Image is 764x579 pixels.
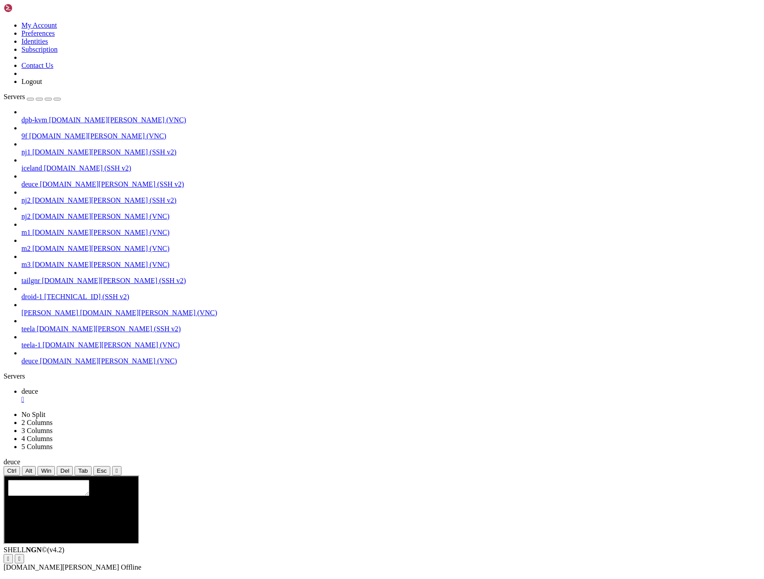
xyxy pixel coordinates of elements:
span: [PERSON_NAME] [21,309,78,317]
span: [DOMAIN_NAME][PERSON_NAME] (VNC) [80,309,217,317]
li: iceland [DOMAIN_NAME] (SSH v2) [21,156,760,172]
a: nj2 [DOMAIN_NAME][PERSON_NAME] (VNC) [21,212,760,221]
span: teela [21,325,35,333]
a: Servers [4,93,61,100]
a: No Split [21,411,46,418]
li: m2 [DOMAIN_NAME][PERSON_NAME] (VNC) [21,237,760,253]
a: nj2 [DOMAIN_NAME][PERSON_NAME] (SSH v2) [21,196,760,204]
button: Esc [93,466,110,475]
a: [PERSON_NAME] [DOMAIN_NAME][PERSON_NAME] (VNC) [21,309,760,317]
span: SHELL © [4,546,64,554]
div:  [18,555,21,562]
span: dpb-kvm [21,116,47,124]
span: nj2 [21,196,30,204]
span: [DOMAIN_NAME][PERSON_NAME] (SSH v2) [40,180,184,188]
button: Ctrl [4,466,20,475]
span: Offline [121,563,142,571]
span: [DOMAIN_NAME][PERSON_NAME] (SSH v2) [42,277,186,284]
span: [DOMAIN_NAME][PERSON_NAME] (VNC) [32,261,169,268]
a: nj1 [DOMAIN_NAME][PERSON_NAME] (SSH v2) [21,148,760,156]
span: [DOMAIN_NAME][PERSON_NAME] (VNC) [43,341,180,349]
a: Identities [21,37,48,45]
li: 9f [DOMAIN_NAME][PERSON_NAME] (VNC) [21,124,760,140]
a: 4 Columns [21,435,53,442]
span: Alt [25,467,33,474]
img: Shellngn [4,4,55,12]
a: Logout [21,78,42,85]
button: Alt [22,466,36,475]
button:  [4,554,13,563]
li: nj2 [DOMAIN_NAME][PERSON_NAME] (VNC) [21,204,760,221]
a: droid-1 [TECHNICAL_ID] (SSH v2) [21,293,760,301]
div:  [116,467,118,474]
span: [DOMAIN_NAME][PERSON_NAME] (SSH v2) [32,148,176,156]
li: tailgnr [DOMAIN_NAME][PERSON_NAME] (SSH v2) [21,269,760,285]
a:  [21,396,760,404]
span: [DOMAIN_NAME][PERSON_NAME] [4,563,119,571]
span: tailgnr [21,277,40,284]
a: m1 [DOMAIN_NAME][PERSON_NAME] (VNC) [21,229,760,237]
a: 3 Columns [21,427,53,434]
a: 5 Columns [21,443,53,450]
span: teela-1 [21,341,41,349]
span: [DOMAIN_NAME][PERSON_NAME] (SSH v2) [37,325,181,333]
span: m3 [21,261,30,268]
a: Preferences [21,29,55,37]
span: Win [41,467,51,474]
span: m1 [21,229,30,236]
span: [TECHNICAL_ID] (SSH v2) [44,293,129,300]
a: 9f [DOMAIN_NAME][PERSON_NAME] (VNC) [21,132,760,140]
span: Servers [4,93,25,100]
span: [DOMAIN_NAME][PERSON_NAME] (VNC) [40,357,177,365]
span: Esc [97,467,107,474]
button: Win [38,466,55,475]
span: 9f [21,132,27,140]
span: m2 [21,245,30,252]
li: droid-1 [TECHNICAL_ID] (SSH v2) [21,285,760,301]
span: [DOMAIN_NAME] (SSH v2) [44,164,131,172]
li: dpb-kvm [DOMAIN_NAME][PERSON_NAME] (VNC) [21,108,760,124]
a: Subscription [21,46,58,53]
a: deuce [DOMAIN_NAME][PERSON_NAME] (VNC) [21,357,760,365]
span: [DOMAIN_NAME][PERSON_NAME] (VNC) [49,116,186,124]
li: [PERSON_NAME] [DOMAIN_NAME][PERSON_NAME] (VNC) [21,301,760,317]
span: [DOMAIN_NAME][PERSON_NAME] (VNC) [32,245,169,252]
li: nj1 [DOMAIN_NAME][PERSON_NAME] (SSH v2) [21,140,760,156]
li: deuce [DOMAIN_NAME][PERSON_NAME] (SSH v2) [21,172,760,188]
a: My Account [21,21,57,29]
span: deuce [21,387,38,395]
li: nj2 [DOMAIN_NAME][PERSON_NAME] (SSH v2) [21,188,760,204]
li: teela [DOMAIN_NAME][PERSON_NAME] (SSH v2) [21,317,760,333]
a: dpb-kvm [DOMAIN_NAME][PERSON_NAME] (VNC) [21,116,760,124]
li: m3 [DOMAIN_NAME][PERSON_NAME] (VNC) [21,253,760,269]
a: iceland [DOMAIN_NAME] (SSH v2) [21,164,760,172]
span: Tab [78,467,88,474]
span: [DOMAIN_NAME][PERSON_NAME] (VNC) [29,132,166,140]
a: m3 [DOMAIN_NAME][PERSON_NAME] (VNC) [21,261,760,269]
div: Servers [4,372,760,380]
span: Del [60,467,69,474]
span: 4.2.0 [47,546,65,554]
span: [DOMAIN_NAME][PERSON_NAME] (SSH v2) [32,196,176,204]
a: deuce [DOMAIN_NAME][PERSON_NAME] (SSH v2) [21,180,760,188]
a: 2 Columns [21,419,53,426]
span: deuce [21,180,38,188]
span: iceland [21,164,42,172]
span: droid-1 [21,293,42,300]
span: nj2 [21,212,30,220]
span: nj1 [21,148,30,156]
button: Tab [75,466,92,475]
span: deuce [21,357,38,365]
button: Del [57,466,73,475]
a: teela [DOMAIN_NAME][PERSON_NAME] (SSH v2) [21,325,760,333]
a: teela-1 [DOMAIN_NAME][PERSON_NAME] (VNC) [21,341,760,349]
li: deuce [DOMAIN_NAME][PERSON_NAME] (VNC) [21,349,760,365]
span: Ctrl [7,467,17,474]
li: teela-1 [DOMAIN_NAME][PERSON_NAME] (VNC) [21,333,760,349]
button:  [112,466,121,475]
a: deuce [21,387,760,404]
span: deuce [4,458,20,466]
a: Contact Us [21,62,54,69]
a: tailgnr [DOMAIN_NAME][PERSON_NAME] (SSH v2) [21,277,760,285]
